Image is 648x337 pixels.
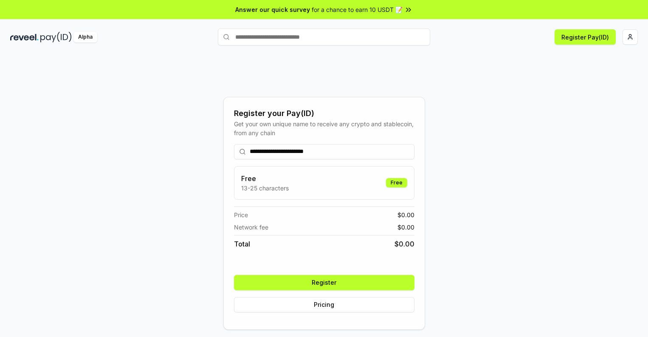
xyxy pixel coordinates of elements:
[241,173,289,184] h3: Free
[386,178,407,187] div: Free
[397,210,414,219] span: $ 0.00
[234,275,414,290] button: Register
[234,297,414,312] button: Pricing
[394,239,414,249] span: $ 0.00
[241,184,289,193] p: 13-25 characters
[235,5,310,14] span: Answer our quick survey
[10,32,39,42] img: reveel_dark
[234,239,250,249] span: Total
[555,29,616,45] button: Register Pay(ID)
[234,119,414,137] div: Get your own unique name to receive any crypto and stablecoin, from any chain
[73,32,97,42] div: Alpha
[234,223,268,232] span: Network fee
[312,5,403,14] span: for a chance to earn 10 USDT 📝
[234,108,414,119] div: Register your Pay(ID)
[234,210,248,219] span: Price
[397,223,414,232] span: $ 0.00
[40,32,72,42] img: pay_id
